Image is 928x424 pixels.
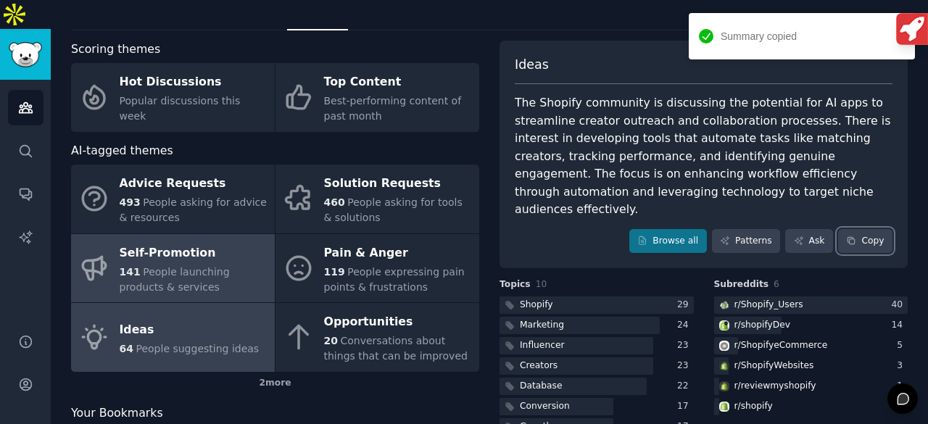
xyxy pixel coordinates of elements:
span: Popular discussions this week [120,95,241,122]
a: Top ContentBest-performing content of past month [275,63,479,132]
span: Best-performing content of past month [324,95,462,122]
a: Patterns [712,229,780,254]
div: 22 [677,380,694,393]
span: 20 [324,335,338,346]
a: shopifyr/shopify1 [714,398,908,416]
div: r/ reviewmyshopify [734,380,816,393]
a: Shopify29 [500,296,694,315]
a: reviewmyshopifyr/reviewmyshopify1 [714,378,908,396]
div: Summary copied [721,29,895,44]
a: Database22 [500,378,694,396]
span: AI-tagged themes [71,142,173,160]
a: Creators23 [500,357,694,375]
div: 23 [677,359,694,373]
div: 3 [897,359,908,373]
span: People asking for tools & solutions [324,196,463,223]
div: 24 [677,319,694,332]
div: 23 [677,339,694,352]
div: Pain & Anger [324,241,472,265]
div: Creators [520,359,558,373]
img: Shopify_Users [719,300,729,310]
a: Browse all [629,229,707,254]
a: Advice Requests493People asking for advice & resources [71,165,275,233]
a: Shopify_Usersr/Shopify_Users40 [714,296,908,315]
a: Influencer23 [500,337,694,355]
div: 40 [891,299,908,312]
span: People expressing pain points & frustrations [324,266,465,293]
span: Topics [500,278,531,291]
img: GummySearch logo [9,42,42,67]
a: ShopifyeCommercer/ShopifyeCommerce5 [714,337,908,355]
div: Ideas [120,318,260,341]
div: 29 [677,299,694,312]
div: 5 [897,339,908,352]
img: reviewmyshopify [719,381,729,391]
div: Database [520,380,562,393]
span: 6 [774,279,779,289]
span: Conversations about things that can be improved [324,335,468,362]
a: Solution Requests460People asking for tools & solutions [275,165,479,233]
a: Ideas64People suggesting ideas [71,303,275,372]
div: r/ shopify [734,400,773,413]
a: Self-Promotion141People launching products & services [71,234,275,303]
span: People launching products & services [120,266,230,293]
a: Pain & Anger119People expressing pain points & frustrations [275,234,479,303]
div: Opportunities [324,311,472,334]
div: r/ shopifyDev [734,319,791,332]
span: 10 [536,279,547,289]
span: Subreddits [714,278,769,291]
span: Ideas [515,56,549,74]
img: ShopifyWebsites [719,361,729,371]
div: Marketing [520,319,564,332]
div: r/ Shopify_Users [734,299,803,312]
a: Hot DiscussionsPopular discussions this week [71,63,275,132]
div: 1 [897,380,908,393]
div: r/ ShopifyWebsites [734,359,814,373]
div: Advice Requests [120,172,268,196]
a: Conversion17 [500,398,694,416]
a: Opportunities20Conversations about things that can be improved [275,303,479,372]
div: r/ ShopifyeCommerce [734,339,828,352]
div: The Shopify community is discussing the potential for AI apps to streamline creator outreach and ... [515,94,892,219]
a: Marketing24 [500,317,694,335]
div: Conversion [520,400,570,413]
a: Ask [785,229,833,254]
span: People suggesting ideas [136,343,259,354]
div: Solution Requests [324,172,472,196]
span: 141 [120,266,141,278]
div: Self-Promotion [120,241,268,265]
span: 460 [324,196,345,208]
span: 493 [120,196,141,208]
div: 17 [677,400,694,413]
div: Influencer [520,339,564,352]
span: Scoring themes [71,41,160,59]
button: Copy [838,229,892,254]
span: People asking for advice & resources [120,196,267,223]
img: ShopifyeCommerce [719,341,729,351]
div: Shopify [520,299,553,312]
img: shopifyDev [719,320,729,331]
div: 2 more [71,372,479,395]
span: 64 [120,343,133,354]
a: ShopifyWebsitesr/ShopifyWebsites3 [714,357,908,375]
span: 119 [324,266,345,278]
div: 14 [891,319,908,332]
a: shopifyDevr/shopifyDev14 [714,317,908,335]
div: Top Content [324,71,472,94]
span: Your Bookmarks [71,404,163,423]
div: Hot Discussions [120,71,268,94]
img: shopify [719,402,729,412]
